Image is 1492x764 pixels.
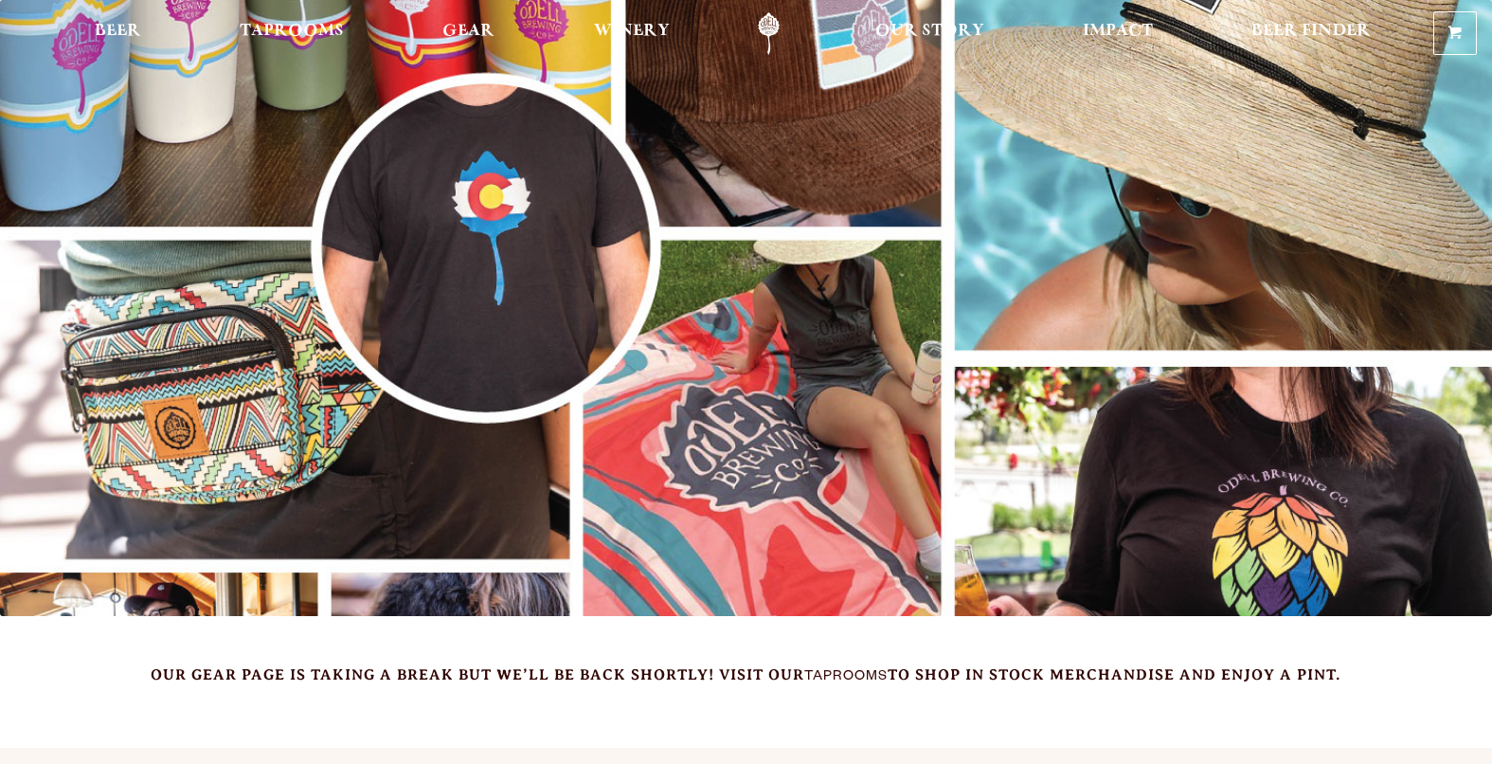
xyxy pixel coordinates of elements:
a: Gear [430,12,507,55]
span: Gear [442,24,494,39]
h5: Our gear page is taking a break but we’ll be back shortly! Visit our to shop in stock merchandise... [112,664,1381,700]
a: Our Story [863,12,997,55]
span: Taprooms [240,24,344,39]
span: Beer [95,24,141,39]
a: Winery [582,12,682,55]
a: Odell Home [733,12,804,55]
a: taprooms [804,670,888,685]
a: Beer [82,12,153,55]
span: Beer Finder [1251,24,1371,39]
span: Winery [594,24,670,39]
span: Our Story [875,24,984,39]
a: Taprooms [227,12,356,55]
a: Beer Finder [1239,12,1383,55]
span: Impact [1083,24,1153,39]
a: Impact [1070,12,1165,55]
